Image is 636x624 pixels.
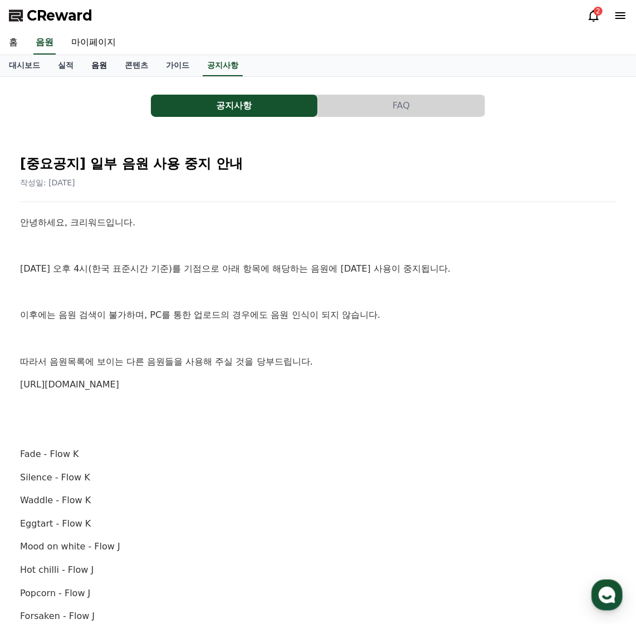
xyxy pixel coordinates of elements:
a: FAQ [318,95,485,117]
a: 가이드 [157,55,198,76]
p: Forsaken - Flow J [20,609,616,623]
p: [DATE] 오후 4시(한국 표준시간 기준)를 기점으로 아래 항목에 해당하는 음원에 [DATE] 사용이 중지됩니다. [20,262,616,276]
a: 실적 [49,55,82,76]
p: Popcorn - Flow J [20,586,616,601]
span: 설정 [172,370,185,379]
a: 홈 [3,353,74,381]
a: 콘텐츠 [116,55,157,76]
a: 마이페이지 [62,31,125,55]
a: 공지사항 [151,95,318,117]
p: 따라서 음원목록에 보이는 다른 음원들을 사용해 주실 것을 당부드립니다. [20,355,616,369]
p: Fade - Flow K [20,447,616,461]
p: 안녕하세요, 크리워드입니다. [20,215,616,230]
a: 대화 [74,353,144,381]
h2: [중요공지] 일부 음원 사용 중지 안내 [20,155,616,173]
p: Hot chilli - Flow J [20,563,616,577]
span: CReward [27,7,92,24]
a: 설정 [144,353,214,381]
span: 작성일: [DATE] [20,178,75,187]
a: 음원 [33,31,56,55]
a: CReward [9,7,92,24]
a: 음원 [82,55,116,76]
p: 이후에는 음원 검색이 불가하며, PC를 통한 업로드의 경우에도 음원 인식이 되지 않습니다. [20,308,616,322]
button: FAQ [318,95,485,117]
a: [URL][DOMAIN_NAME] [20,379,119,390]
p: Mood on white - Flow J [20,539,616,554]
p: Waddle - Flow K [20,493,616,508]
span: 홈 [35,370,42,379]
span: 대화 [102,370,115,379]
button: 공지사항 [151,95,317,117]
p: Eggtart - Flow K [20,517,616,531]
a: 2 [587,9,600,22]
a: 공지사항 [203,55,243,76]
div: 2 [594,7,603,16]
p: Silence - Flow K [20,470,616,485]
